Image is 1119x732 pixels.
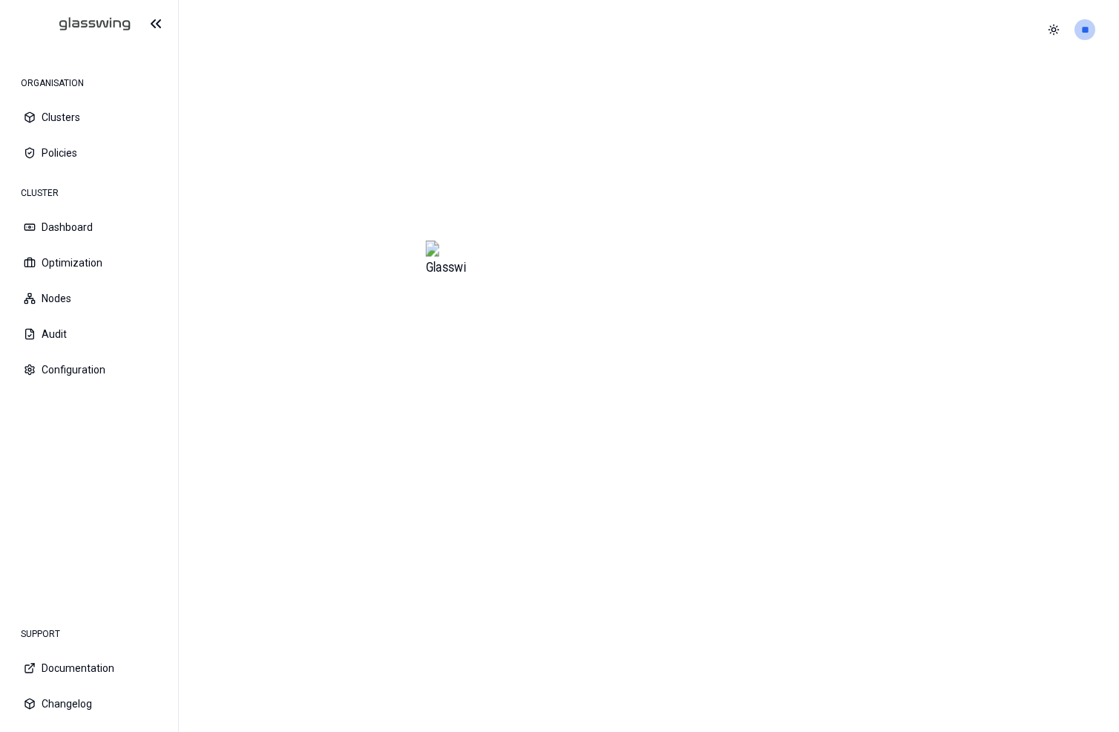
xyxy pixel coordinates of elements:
img: GlassWing [22,7,137,42]
button: Changelog [12,687,166,720]
button: Clusters [12,101,166,134]
button: Policies [12,137,166,169]
button: Audit [12,318,166,350]
div: CLUSTER [12,178,166,208]
button: Optimization [12,246,166,279]
button: Documentation [12,652,166,684]
div: ORGANISATION [12,68,166,98]
button: Dashboard [12,211,166,244]
button: Configuration [12,353,166,386]
div: SUPPORT [12,619,166,649]
button: Nodes [12,282,166,315]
